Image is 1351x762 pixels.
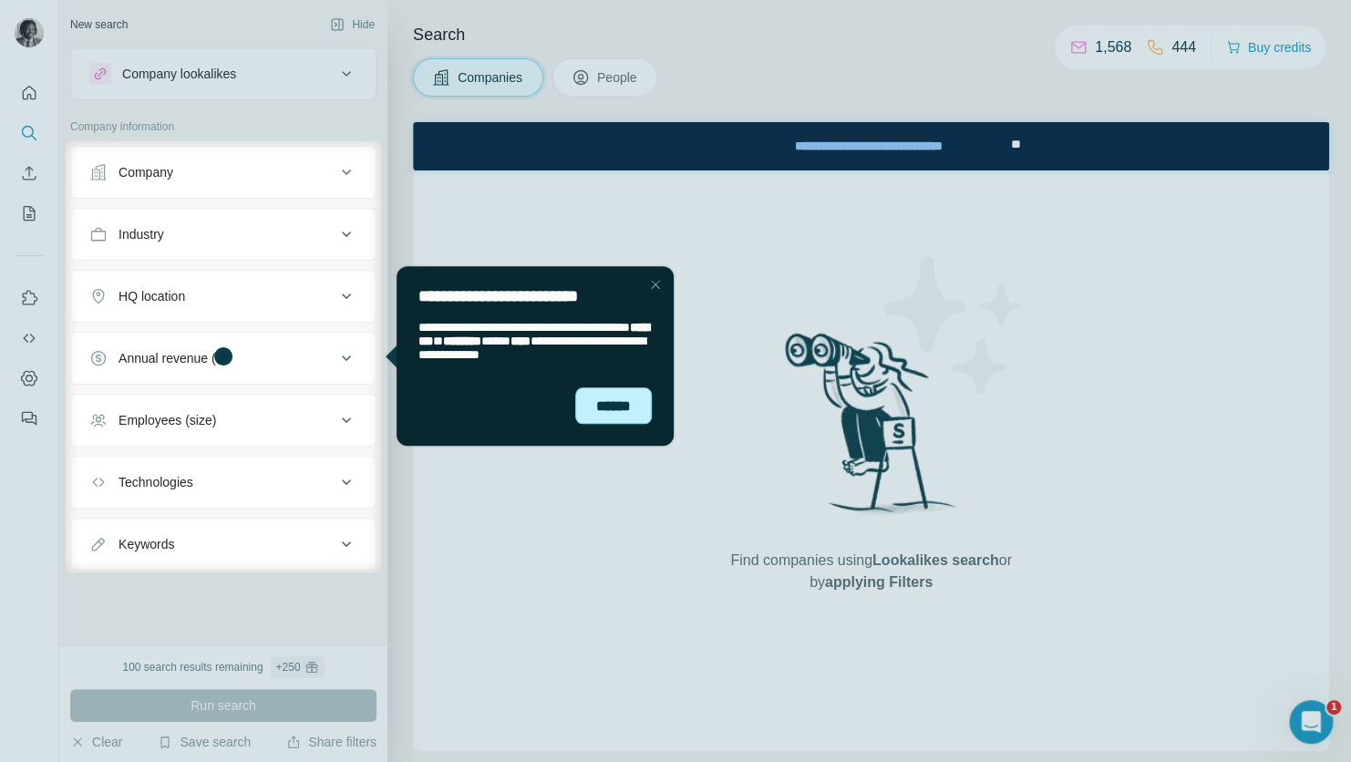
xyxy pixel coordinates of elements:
[119,535,174,553] div: Keywords
[71,522,376,566] button: Keywords
[119,287,185,305] div: HQ location
[71,398,376,442] button: Employees (size)
[71,150,376,194] button: Company
[71,274,376,318] button: HQ location
[119,349,227,367] div: Annual revenue ($)
[71,212,376,256] button: Industry
[331,4,582,44] div: Watch our October Product update
[119,163,173,181] div: Company
[119,225,164,243] div: Industry
[71,460,376,504] button: Technologies
[119,411,216,429] div: Employees (size)
[71,336,376,380] button: Annual revenue ($)
[381,263,677,450] iframe: Tooltip
[119,473,193,491] div: Technologies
